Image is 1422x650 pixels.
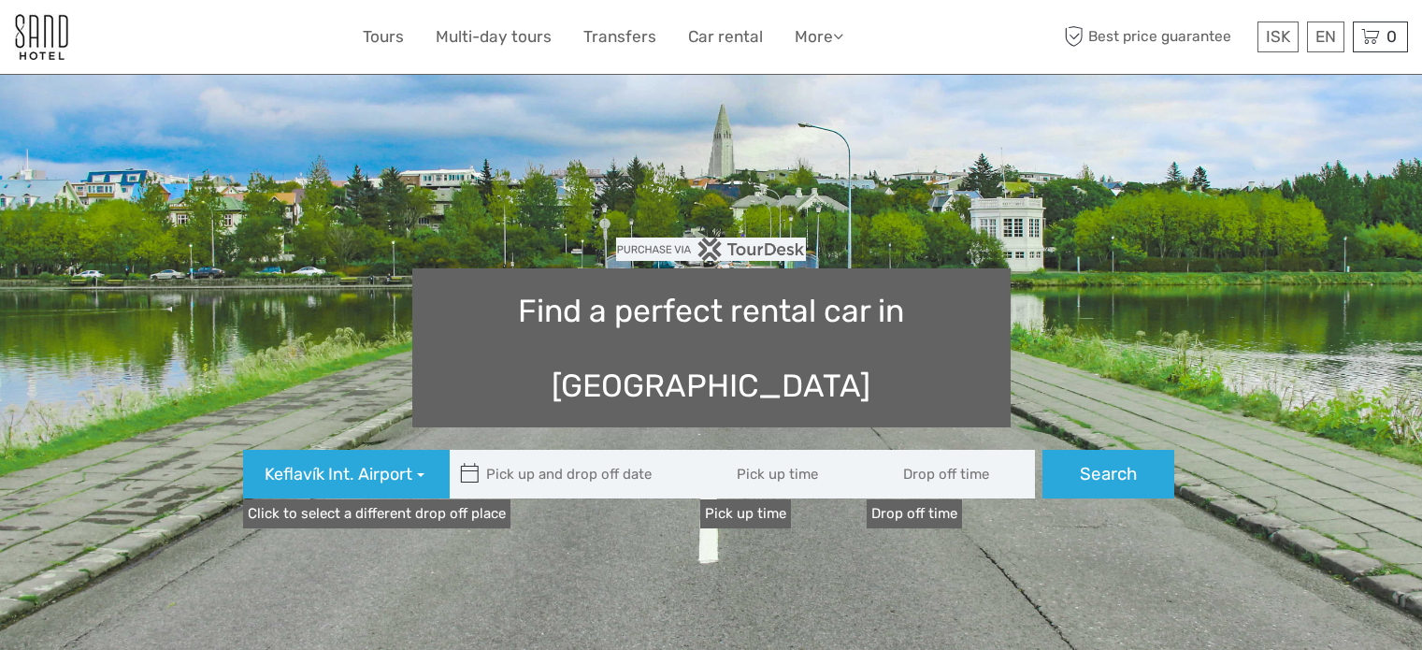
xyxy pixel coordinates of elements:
a: Click to select a different drop off place [243,499,510,528]
a: Tours [363,23,404,51]
button: Search [1042,450,1174,498]
input: Pick up time [700,450,869,498]
h1: Find a perfect rental car in [GEOGRAPHIC_DATA] [412,268,1011,427]
span: ISK [1266,27,1290,46]
input: Drop off time [867,450,1035,498]
img: 186-9edf1c15-b972-4976-af38-d04df2434085_logo_small.jpg [14,14,68,60]
label: Pick up time [700,499,791,528]
a: More [795,23,843,51]
a: Transfers [583,23,656,51]
div: EN [1307,22,1344,52]
a: Multi-day tours [436,23,552,51]
button: Keflavík Int. Airport [243,450,450,498]
span: 0 [1384,27,1400,46]
input: Pick up and drop off date [450,450,702,498]
a: Car rental [688,23,763,51]
label: Drop off time [867,499,962,528]
span: Keflavík Int. Airport [265,463,412,487]
img: PurchaseViaTourDesk.png [616,238,806,261]
span: Best price guarantee [1059,22,1253,52]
